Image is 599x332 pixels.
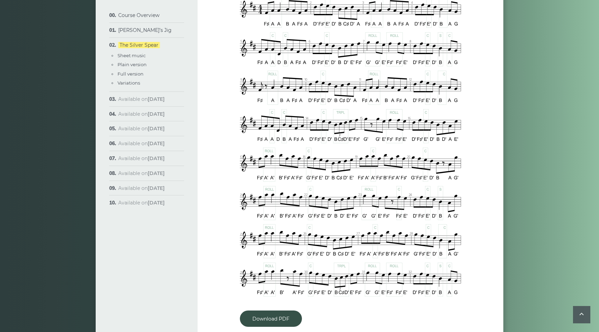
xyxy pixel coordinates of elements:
strong: [DATE] [148,185,165,191]
span: Available on [118,155,165,161]
span: Available on [118,185,165,191]
span: Available on [118,170,165,176]
a: Plain version [118,62,147,67]
strong: [DATE] [148,125,165,132]
a: Full version [118,71,144,77]
a: Course Overview [118,12,159,18]
strong: [DATE] [148,140,165,147]
a: Download PDF [240,311,302,327]
span: Available on [118,200,165,206]
strong: [DATE] [148,170,165,176]
span: Available on [118,111,165,117]
a: Sheet music [118,53,146,58]
span: Available on [118,96,165,102]
a: Variations [118,80,140,86]
a: The Silver Spear [118,42,160,48]
strong: [DATE] [148,111,165,117]
strong: [DATE] [148,96,165,102]
span: Available on [118,140,165,147]
strong: [DATE] [148,155,165,161]
span: Available on [118,125,165,132]
strong: [DATE] [148,200,165,206]
a: [PERSON_NAME]’s Jig [118,27,172,33]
